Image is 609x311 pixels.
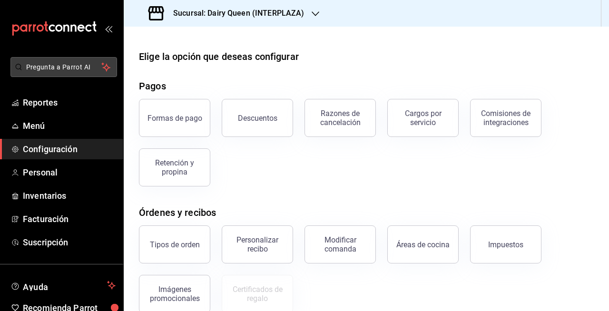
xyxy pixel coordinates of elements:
[105,25,112,32] button: open_drawer_menu
[470,225,541,263] button: Impuestos
[311,235,370,253] div: Modificar comanda
[396,240,450,249] div: Áreas de cocina
[145,158,204,176] div: Retención y propina
[228,285,287,303] div: Certificados de regalo
[23,280,103,291] span: Ayuda
[147,114,202,123] div: Formas de pago
[139,79,166,93] div: Pagos
[166,8,304,19] h3: Sucursal: Dairy Queen (INTERPLAZA)
[311,109,370,127] div: Razones de cancelación
[222,99,293,137] button: Descuentos
[139,99,210,137] button: Formas de pago
[387,99,459,137] button: Cargos por servicio
[238,114,277,123] div: Descuentos
[23,189,116,202] span: Inventarios
[222,225,293,263] button: Personalizar recibo
[145,285,204,303] div: Imágenes promocionales
[139,205,216,220] div: Órdenes y recibos
[393,109,452,127] div: Cargos por servicio
[304,225,376,263] button: Modificar comanda
[23,236,116,249] span: Suscripción
[23,213,116,225] span: Facturación
[228,235,287,253] div: Personalizar recibo
[476,109,535,127] div: Comisiones de integraciones
[470,99,541,137] button: Comisiones de integraciones
[304,99,376,137] button: Razones de cancelación
[139,49,299,64] div: Elige la opción que deseas configurar
[7,69,117,79] a: Pregunta a Parrot AI
[23,96,116,109] span: Reportes
[26,62,102,72] span: Pregunta a Parrot AI
[387,225,459,263] button: Áreas de cocina
[150,240,200,249] div: Tipos de orden
[488,240,523,249] div: Impuestos
[23,143,116,155] span: Configuración
[23,166,116,179] span: Personal
[139,148,210,186] button: Retención y propina
[10,57,117,77] button: Pregunta a Parrot AI
[139,225,210,263] button: Tipos de orden
[23,119,116,132] span: Menú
